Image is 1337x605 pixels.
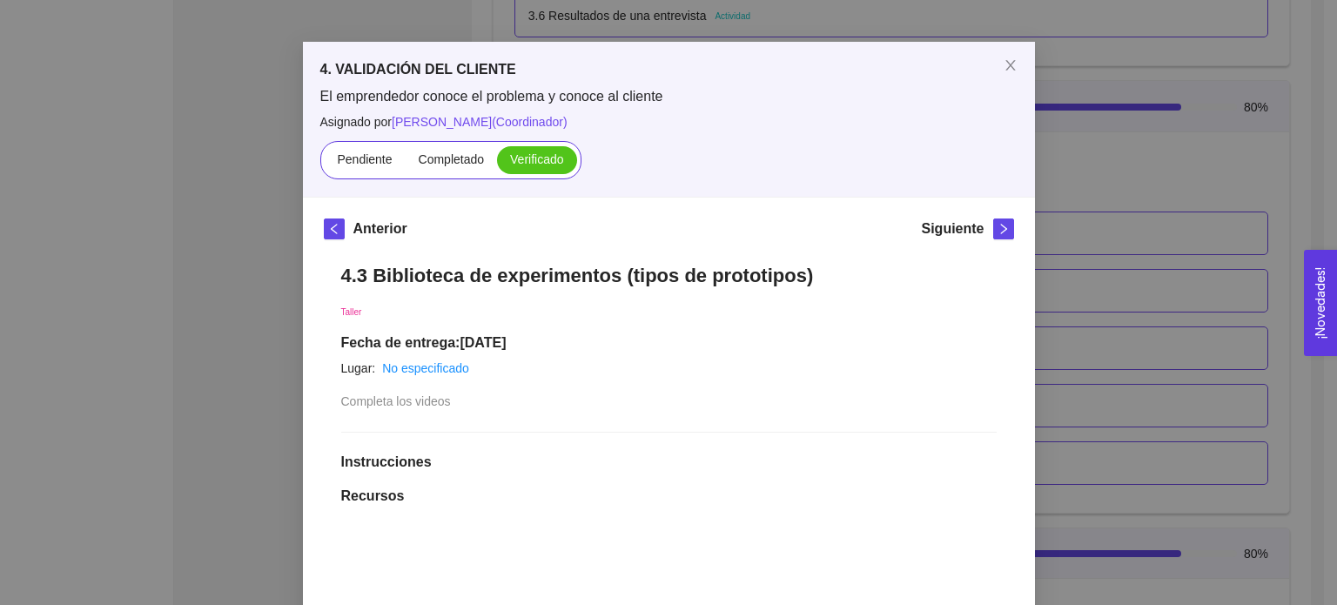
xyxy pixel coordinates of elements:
[994,223,1013,235] span: right
[341,334,997,352] h1: Fecha de entrega: [DATE]
[341,264,997,287] h1: 4.3 Biblioteca de experimentos (tipos de prototipos)
[341,359,376,378] article: Lugar:
[320,59,1018,80] h5: 4. VALIDACIÓN DEL CLIENTE
[986,42,1035,91] button: Close
[341,394,451,408] span: Completa los videos
[1304,250,1337,356] button: Open Feedback Widget
[353,218,407,239] h5: Anterior
[341,487,997,505] h1: Recursos
[341,307,362,317] span: Taller
[341,454,997,471] h1: Instrucciones
[1004,58,1018,72] span: close
[510,152,563,166] span: Verificado
[419,152,485,166] span: Completado
[921,218,984,239] h5: Siguiente
[324,218,345,239] button: left
[392,115,568,129] span: [PERSON_NAME] ( Coordinador )
[337,152,392,166] span: Pendiente
[320,112,1018,131] span: Asignado por
[993,218,1014,239] button: right
[382,361,469,375] a: No especificado
[320,87,1018,106] span: El emprendedor conoce el problema y conoce al cliente
[325,223,344,235] span: left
